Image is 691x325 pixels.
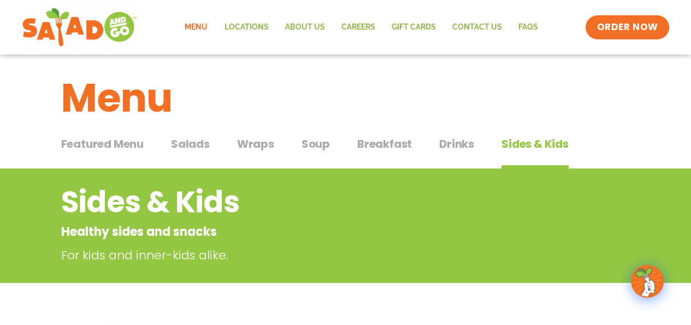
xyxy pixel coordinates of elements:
a: Careers [333,15,383,40]
span: Salads [171,136,210,152]
span: ORDER NOW [596,21,658,34]
span: Wraps [237,136,274,152]
a: FAQs [510,15,546,40]
span: Breakfast [357,136,412,152]
h1: Menu [61,68,630,127]
a: Contact Us [444,15,510,40]
h2: Sides & Kids [61,180,542,224]
span: Sides & Kids [501,136,569,152]
p: Healthy sides and snacks [61,223,542,241]
a: ORDER NOW [586,15,669,39]
a: Locations [216,15,276,40]
a: About Us [276,15,333,40]
nav: Menu [176,15,546,40]
img: wpChatIcon [632,266,663,297]
span: Soup [302,136,330,152]
a: Menu [176,15,216,40]
span: Featured Menu [61,136,144,152]
img: new-SAG-logo-768×292 [22,5,137,49]
div: Tabbed content [61,132,630,169]
span: Drinks [439,136,474,152]
p: For kids and inner-kids alike. [61,246,547,264]
a: GIFT CARDS [383,15,444,40]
